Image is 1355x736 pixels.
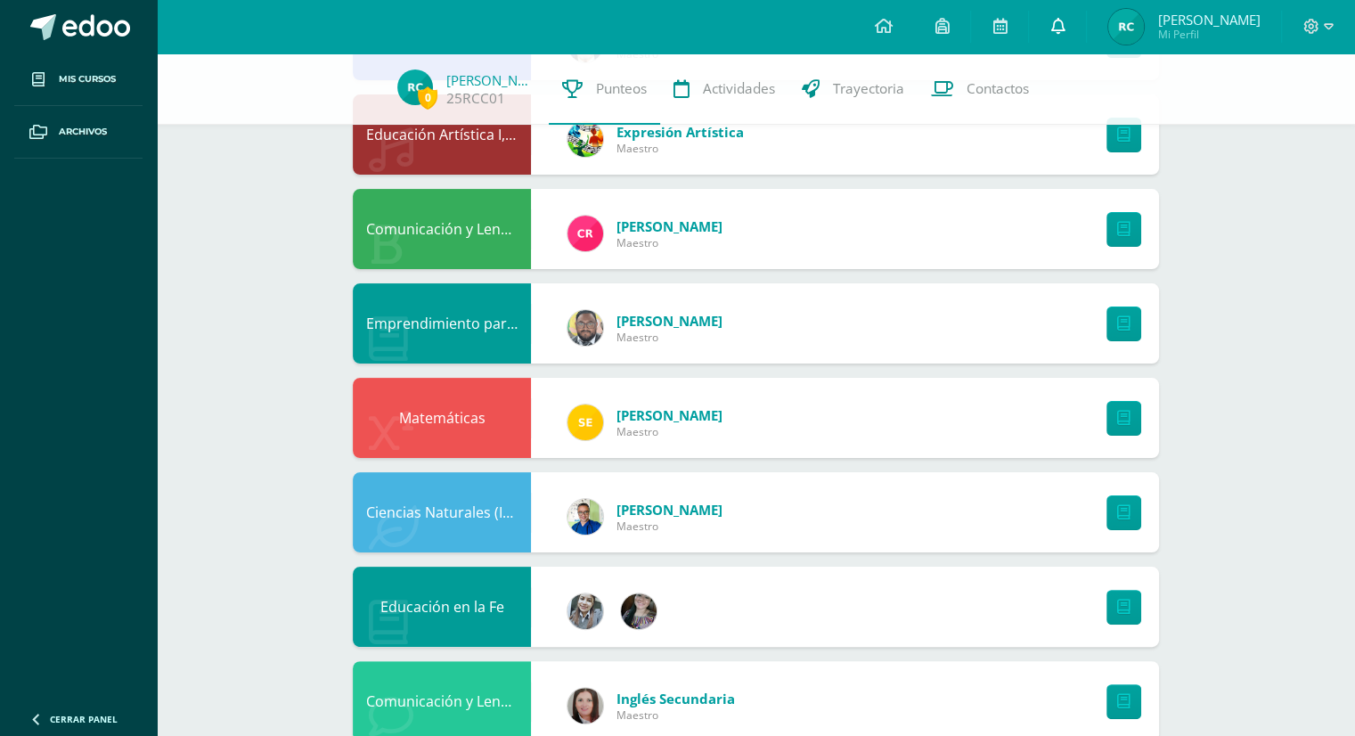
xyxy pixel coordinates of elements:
[59,72,116,86] span: Mis cursos
[616,424,722,439] span: Maestro
[616,519,722,534] span: Maestro
[446,89,505,108] a: 25RCC01
[567,405,603,440] img: 03c2987289e60ca238394da5f82a525a.png
[353,189,531,269] div: Comunicación y Lenguaje, Idioma Español
[703,79,775,98] span: Actividades
[621,593,657,629] img: 8322e32a4062cfa8b237c59eedf4f548.png
[567,593,603,629] img: cba4c69ace659ae4cf02a5761d9a2473.png
[353,472,531,552] div: Ciencias Naturales (Introducción a la Biología)
[1157,27,1260,42] span: Mi Perfil
[446,71,535,89] a: [PERSON_NAME]
[660,53,788,125] a: Actividades
[788,53,918,125] a: Trayectoria
[616,312,722,330] span: [PERSON_NAME]
[918,53,1042,125] a: Contactos
[616,123,744,141] span: Expresión Artística
[14,53,143,106] a: Mis cursos
[616,141,744,156] span: Maestro
[59,125,107,139] span: Archivos
[833,79,904,98] span: Trayectoria
[397,70,433,105] img: 26a00f5eb213dc1aa4cded5c7343e6cd.png
[14,106,143,159] a: Archivos
[567,688,603,724] img: 8af0450cf43d44e38c4a1497329761f3.png
[616,501,722,519] span: [PERSON_NAME]
[616,406,722,424] span: [PERSON_NAME]
[353,567,531,647] div: Educación en la Fe
[967,79,1029,98] span: Contactos
[567,121,603,157] img: 159e24a6ecedfdf8f489544946a573f0.png
[616,330,722,345] span: Maestro
[567,499,603,535] img: 692ded2a22070436d299c26f70cfa591.png
[1157,11,1260,29] span: [PERSON_NAME]
[616,707,735,723] span: Maestro
[353,378,531,458] div: Matemáticas
[616,235,722,250] span: Maestro
[50,713,118,725] span: Cerrar panel
[353,283,531,364] div: Emprendimiento para la Productividad
[567,310,603,346] img: 712781701cd376c1a616437b5c60ae46.png
[616,690,735,707] span: Inglés Secundaria
[567,216,603,251] img: ab28fb4d7ed199cf7a34bbef56a79c5b.png
[596,79,647,98] span: Punteos
[616,217,722,235] span: [PERSON_NAME]
[549,53,660,125] a: Punteos
[418,86,437,109] span: 0
[1108,9,1144,45] img: 26a00f5eb213dc1aa4cded5c7343e6cd.png
[353,94,531,175] div: Educación Artística I, Música y Danza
